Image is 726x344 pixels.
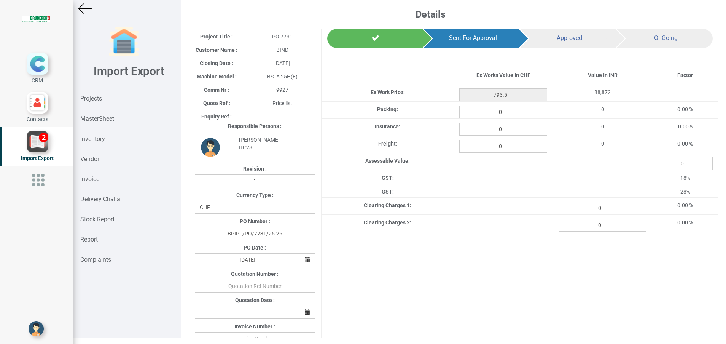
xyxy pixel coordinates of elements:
label: Ex Works Value In CHF [476,71,530,79]
span: 88,872 [594,89,611,95]
strong: MasterSheet [80,115,114,122]
input: PO Number [195,227,315,240]
div: 2 [39,133,48,142]
label: Freight: [378,140,397,147]
span: 18% [680,175,690,181]
label: Clearing Charges 1: [364,202,411,209]
b: Details [416,9,446,20]
span: CRM [32,77,43,83]
span: OnGoing [654,34,678,42]
span: 0.00 % [677,202,693,208]
input: Quotation Ref Number [195,280,315,293]
label: GST: [382,174,394,182]
label: Enquiry Ref : [201,113,232,120]
label: Packing: [377,106,398,113]
strong: Stock Report [80,216,115,223]
span: [DATE] [274,60,290,66]
label: Ex Work Price: [371,88,405,96]
strong: 28 [246,144,252,150]
span: Price list [272,100,292,106]
strong: Report [80,236,98,243]
label: GST: [382,188,394,195]
span: 0 [601,123,604,130]
strong: Complaints [80,256,111,263]
label: Quotation Number : [231,270,279,278]
strong: Inventory [80,135,105,142]
label: Quote Ref : [203,99,230,107]
img: garage-closed.png [109,27,139,57]
span: 28% [680,189,690,195]
span: Contacts [27,116,48,122]
label: PO Number : [240,218,270,225]
div: [PERSON_NAME] ID : [233,136,309,151]
span: 9927 [276,87,288,93]
span: BIND [276,47,288,53]
span: 0.00% [678,123,693,130]
label: Assessable Value: [365,157,410,165]
strong: Delivery Challan [80,195,124,203]
img: DP [201,138,220,157]
label: Quotation Date : [235,296,275,304]
span: 0.00 % [677,106,693,112]
label: Revision : [243,165,267,173]
span: PO 7731 [272,34,293,40]
span: BSTA 25H(E) [267,74,298,80]
label: Comm Nr : [204,86,229,94]
span: Approved [557,34,582,42]
input: Revision [195,174,315,187]
strong: Invoice [80,175,99,182]
span: 0.00 % [677,141,693,147]
label: Project Title : [200,33,233,40]
label: Insurance: [375,123,400,130]
b: Import Export [94,64,164,78]
label: Factor [677,71,693,79]
strong: Vendor [80,155,99,163]
strong: Projects [80,95,102,102]
label: PO Date : [244,244,266,251]
span: Import Export [21,155,54,161]
label: Closing Date : [200,59,233,67]
label: Value In INR [588,71,618,79]
span: Sent For Approval [449,34,497,42]
span: 0 [601,141,604,147]
label: Customer Name : [196,46,237,54]
label: Responsible Persons : [228,122,282,130]
label: Clearing Charges 2: [364,219,411,226]
label: Invoice Number : [234,323,275,330]
label: Machine Model : [197,73,237,80]
label: Currency Type : [236,191,274,199]
span: 0.00 % [677,219,693,226]
span: 0 [601,106,604,112]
